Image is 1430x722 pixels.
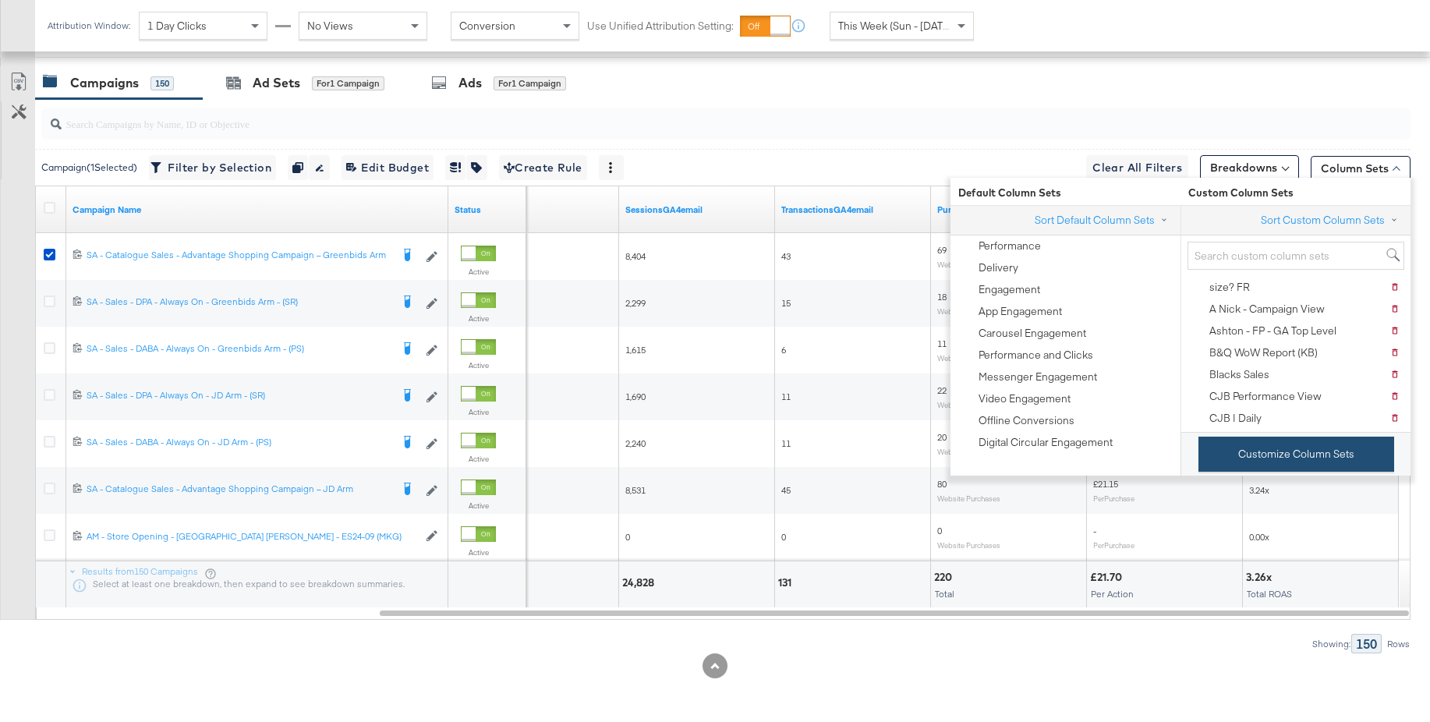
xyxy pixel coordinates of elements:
[937,353,1000,363] sub: Website Purchases
[149,155,276,180] button: Filter by Selection
[937,291,947,303] span: 18
[1249,531,1269,543] span: 0.00x
[461,454,496,464] label: Active
[979,370,1097,384] div: Messenger Engagement
[1034,212,1174,228] button: Sort Default Column Sets
[778,575,796,590] div: 131
[937,540,1000,550] sub: Website Purchases
[979,391,1071,406] div: Video Engagement
[937,478,947,490] span: 80
[937,306,1000,316] sub: Website Purchases
[87,389,391,402] div: SA - Sales - DPA - Always On - JD Arm - (SR)
[1200,155,1299,180] button: Breakdowns
[87,296,391,311] a: SA - Sales - DPA - Always On - Greenbids Arm - (SR)
[1188,242,1404,271] input: Search custom column sets
[87,249,391,261] div: SA - Catalogue Sales - Advantage Shopping Campaign – Greenbids Arm
[459,19,515,33] span: Conversion
[461,360,496,370] label: Active
[73,204,442,216] a: Your campaign name.
[87,530,418,543] div: AM - Store Opening - [GEOGRAPHIC_DATA] [PERSON_NAME] - ES24-09 (MKG)
[1086,155,1188,180] button: Clear All Filters
[87,436,391,451] a: SA - Sales - DABA - Always On - JD Arm - (PS)
[937,494,1000,503] sub: Website Purchases
[307,19,353,33] span: No Views
[934,570,957,585] div: 220
[781,531,786,543] span: 0
[87,296,391,308] div: SA - Sales - DPA - Always On - Greenbids Arm - (SR)
[781,250,791,262] span: 43
[461,547,496,557] label: Active
[1093,540,1134,550] sub: Per Purchase
[461,501,496,511] label: Active
[47,20,131,31] div: Attribution Window:
[1246,570,1276,585] div: 3.26x
[1311,156,1411,181] button: Column Sets
[41,161,137,175] div: Campaign ( 1 Selected)
[342,155,434,180] button: Edit Budget
[1090,570,1127,585] div: £21.70
[1093,494,1134,503] sub: Per Purchase
[979,239,1041,253] div: Performance
[1260,212,1404,228] button: Sort Custom Column Sets
[937,525,942,536] span: 0
[587,19,734,34] label: Use Unified Attribution Setting:
[461,407,496,417] label: Active
[87,436,391,448] div: SA - Sales - DABA - Always On - JD Arm - (PS)
[625,437,646,449] span: 2,240
[1209,411,1262,426] div: CJB | Daily
[838,19,955,33] span: This Week (Sun - [DATE])
[937,400,1000,409] sub: Website Purchases
[87,342,391,358] a: SA - Sales - DABA - Always On - Greenbids Arm - (PS)
[494,76,566,90] div: for 1 Campaign
[87,483,391,495] div: SA - Catalogue Sales - Advantage Shopping Campaign – JD Arm
[935,588,954,600] span: Total
[937,338,947,349] span: 11
[781,484,791,496] span: 45
[312,76,384,90] div: for 1 Campaign
[979,435,1113,450] div: Digital Circular Engagement
[1249,484,1269,496] span: 3.24x
[937,244,947,256] span: 69
[937,431,947,443] span: 20
[1209,302,1325,317] div: A Nick - Campaign View
[346,158,429,178] span: Edit Budget
[87,530,418,543] a: AM - Store Opening - [GEOGRAPHIC_DATA] [PERSON_NAME] - ES24-09 (MKG)
[1247,588,1292,600] span: Total ROAS
[87,389,391,405] a: SA - Sales - DPA - Always On - JD Arm - (SR)
[979,260,1018,275] div: Delivery
[625,391,646,402] span: 1,690
[979,304,1062,319] div: App Engagement
[461,267,496,277] label: Active
[87,249,391,264] a: SA - Catalogue Sales - Advantage Shopping Campaign – Greenbids Arm
[781,204,925,216] a: Transactions - The total number of transactions
[499,155,587,180] button: Create Rule
[1093,525,1096,536] span: -
[1093,478,1118,490] span: £21.15
[937,447,1000,456] sub: Website Purchases
[781,297,791,309] span: 15
[625,484,646,496] span: 8,531
[1209,367,1269,382] div: Blacks Sales
[1209,280,1250,295] div: size? FR
[1091,588,1134,600] span: Per Action
[150,76,174,90] div: 150
[154,158,271,178] span: Filter by Selection
[1198,437,1394,472] button: Customize Column Sets
[781,437,791,449] span: 11
[147,19,207,33] span: 1 Day Clicks
[1209,345,1318,360] div: B&Q WoW Report (KB)
[504,158,582,178] span: Create Rule
[70,74,139,92] div: Campaigns
[937,204,1081,216] a: The number of times a purchase was made tracked by your Custom Audience pixel on your website aft...
[937,260,1000,269] sub: Website Purchases
[781,391,791,402] span: 11
[1351,634,1382,653] div: 150
[458,74,482,92] div: Ads
[87,342,391,355] div: SA - Sales - DABA - Always On - Greenbids Arm - (PS)
[625,250,646,262] span: 8,404
[622,575,659,590] div: 24,828
[1386,639,1411,649] div: Rows
[455,204,520,216] a: Shows the current state of your Ad Campaign.
[625,297,646,309] span: 2,299
[1209,324,1336,338] div: Ashton - FP - GA Top Level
